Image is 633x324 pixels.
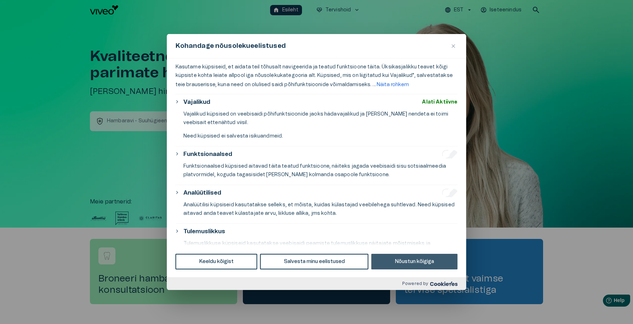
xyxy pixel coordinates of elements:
[371,254,458,269] button: Nõustun kõigiga
[430,281,458,286] img: Cookieyes logo
[167,277,466,290] div: Powered by
[183,227,225,236] button: Tulemuslikkus
[449,42,458,50] button: Sulge
[176,254,257,269] button: Keeldu kõigist
[183,110,458,127] p: Vajalikud küpsised on veebisaidi põhifunktsioonide jaoks hädavajalikud ja [PERSON_NAME] nendeta e...
[422,98,457,106] span: Alati Aktiivne
[183,162,458,179] p: Funktsionaalsed küpsised aitavad täita teatud funktsioone, näiteks jagada veebisaidi sisu sotsiaa...
[260,254,369,269] button: Salvesta minu eelistused
[183,201,458,218] p: Analüütilisi küpsiseid kasutatakse selleks, et mõista, kuidas külastajad veebilehega suhtlevad. N...
[36,6,47,11] span: Help
[183,132,458,140] p: Need küpsised ei salvesta isikuandmeid.
[176,42,286,50] span: Kohandage nõusolekueelistused
[452,44,455,48] img: Close
[183,98,210,106] button: Vajalikud
[183,150,232,158] button: Funktsionaalsed
[167,34,466,290] div: Kohandage nõusolekueelistused
[376,80,410,90] button: Näita rohkem
[183,189,221,197] button: Analüütilised
[442,150,458,158] input: Luba Funktsionaalsed
[442,189,458,197] input: Luba Analüütilised
[176,63,458,90] p: Kasutame küpsiseid, et aidata teil tõhusalt navigeerida ja teatud funktsioone täita. Üksikasjalik...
